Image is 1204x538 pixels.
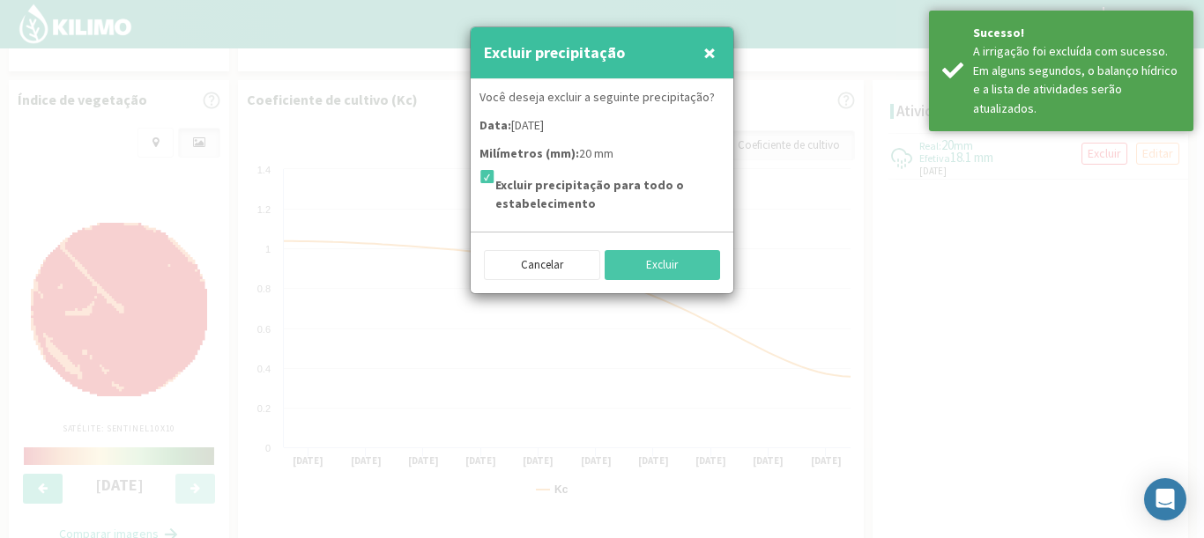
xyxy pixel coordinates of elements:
[703,38,716,67] span: ×
[973,24,1180,42] div: Sucesso!
[479,117,511,133] strong: Data:
[479,145,579,161] strong: Milímetros (mm):
[973,42,1180,118] div: A irrigação foi excluída com sucesso. Em alguns segundos, o balanço hídrico e a lista de atividad...
[491,176,725,214] label: Excluir precipitação para todo o estabelecimento
[484,41,625,65] h4: Excluir precipitação
[605,250,721,280] button: Excluir
[479,88,725,107] p: Você deseja excluir a seguinte precipitação?
[479,116,725,135] p: [DATE]
[484,250,600,280] button: Cancelar
[699,35,720,70] button: Close
[479,144,725,163] p: 20 mm
[1144,478,1186,520] div: Open Intercom Messenger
